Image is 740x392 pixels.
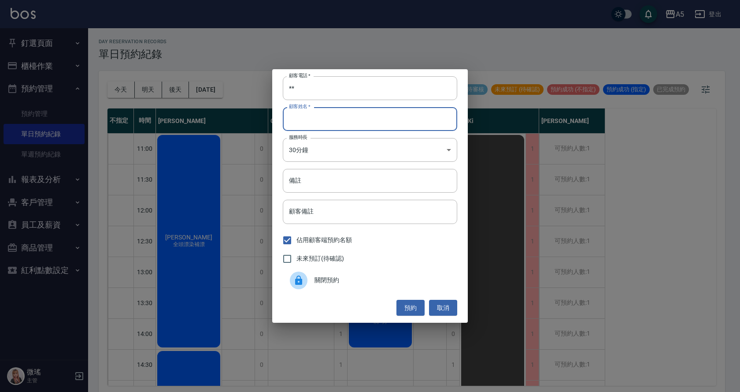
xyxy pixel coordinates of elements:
[296,254,344,263] span: 未來預訂(待確認)
[289,72,311,79] label: 顧客電話
[283,138,457,162] div: 30分鐘
[296,235,352,245] span: 佔用顧客端預約名額
[396,300,425,316] button: 預約
[314,276,450,285] span: 關閉預約
[283,268,457,293] div: 關閉預約
[289,134,307,141] label: 服務時長
[429,300,457,316] button: 取消
[289,103,311,110] label: 顧客姓名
